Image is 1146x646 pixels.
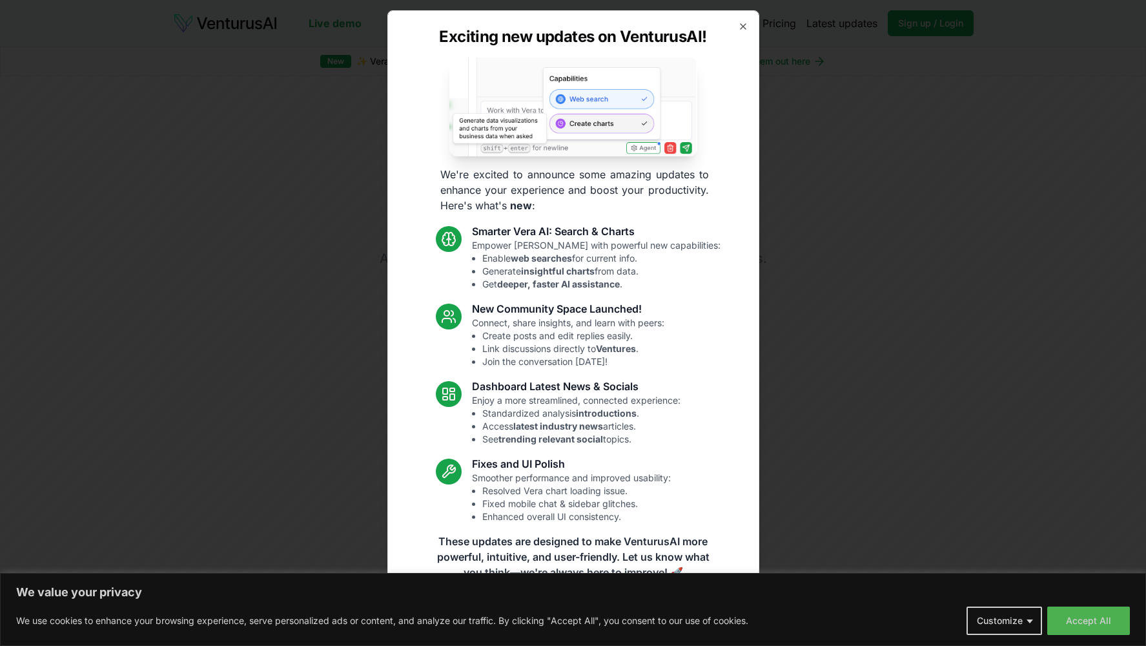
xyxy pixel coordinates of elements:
[472,456,671,472] h3: Fixes and UI Polish
[482,407,680,420] li: Standardized analysis .
[472,379,680,394] h3: Dashboard Latest News & Socials
[472,472,671,523] p: Smoother performance and improved usability:
[430,167,719,213] p: We're excited to announce some amazing updates to enhance your experience and boost your producti...
[482,265,721,278] li: Generate from data.
[482,420,680,433] li: Access articles.
[472,317,664,368] p: Connect, share insights, and learn with peers:
[482,484,671,497] li: Resolved Vera chart loading issue.
[521,266,595,276] strong: insightful charts
[476,596,670,621] a: Read the full announcement on our blog!
[482,329,664,342] li: Create posts and edit replies easily.
[596,343,636,354] strong: Ventures
[482,510,671,523] li: Enhanced overall UI consistency.
[498,433,603,444] strong: trending relevant social
[482,433,680,446] li: See topics.
[439,26,706,47] h2: Exciting new updates on VenturusAI!
[472,394,680,446] p: Enjoy a more streamlined, connected experience:
[482,278,721,291] li: Get .
[511,253,572,264] strong: web searches
[449,57,697,156] img: Vera AI
[482,497,671,510] li: Fixed mobile chat & sidebar glitches.
[510,199,532,212] strong: new
[482,342,664,355] li: Link discussions directly to .
[472,224,721,239] h3: Smarter Vera AI: Search & Charts
[482,355,664,368] li: Join the conversation [DATE]!
[429,534,718,580] p: These updates are designed to make VenturusAI more powerful, intuitive, and user-friendly. Let us...
[472,239,721,291] p: Empower [PERSON_NAME] with powerful new capabilities:
[513,421,603,432] strong: latest industry news
[497,278,620,289] strong: deeper, faster AI assistance
[482,252,721,265] li: Enable for current info.
[576,408,637,419] strong: introductions
[472,301,664,317] h3: New Community Space Launched!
